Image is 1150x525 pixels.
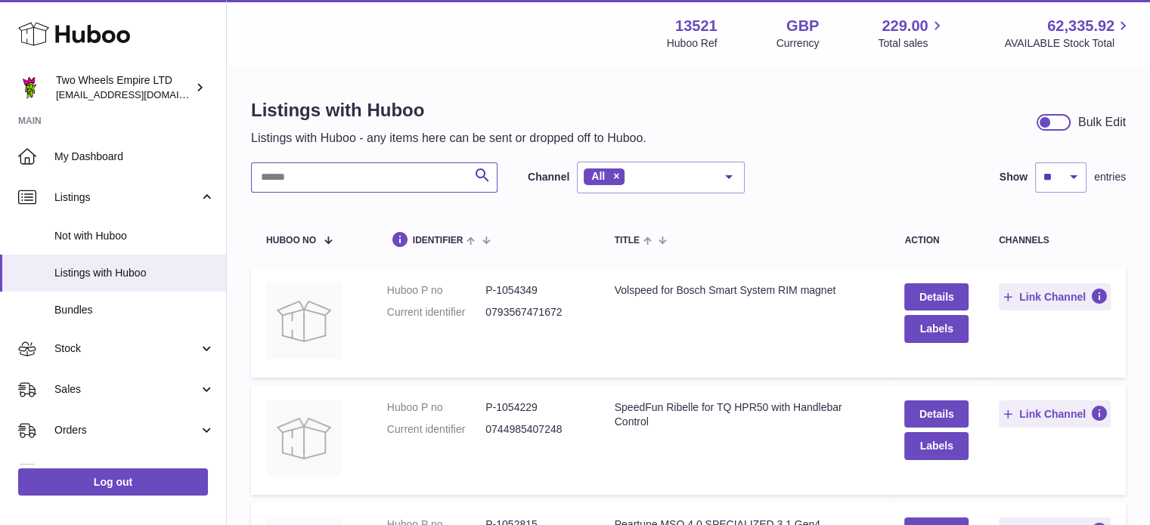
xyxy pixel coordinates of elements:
[1047,16,1114,36] span: 62,335.92
[878,36,945,51] span: Total sales
[266,236,316,246] span: Huboo no
[18,468,208,496] a: Log out
[882,16,928,36] span: 229.00
[266,283,342,359] img: Volspeed for Bosch Smart System RIM magnet
[776,36,820,51] div: Currency
[266,400,342,476] img: SpeedFun Ribelle for TQ HPR50 with Handlebar Control
[904,432,968,459] button: Labels
[999,236,1111,246] div: channels
[387,305,485,320] dt: Current identifier
[999,283,1111,310] button: Link Channel
[54,341,199,356] span: Stock
[786,16,819,36] strong: GBP
[1004,36,1132,51] span: AVAILABLE Stock Total
[54,464,215,478] span: Usage
[54,266,215,280] span: Listings with Huboo
[904,283,968,310] a: Details
[1019,290,1086,304] span: Link Channel
[54,190,199,205] span: Listings
[387,422,485,437] dt: Current identifier
[56,73,192,102] div: Two Wheels Empire LTD
[615,400,875,429] div: SpeedFun Ribelle for TQ HPR50 with Handlebar Control
[54,229,215,243] span: Not with Huboo
[54,150,215,164] span: My Dashboard
[251,130,646,147] p: Listings with Huboo - any items here can be sent or dropped off to Huboo.
[667,36,718,51] div: Huboo Ref
[485,283,584,298] dd: P-1054349
[1000,170,1028,184] label: Show
[387,283,485,298] dt: Huboo P no
[54,303,215,317] span: Bundles
[54,423,199,437] span: Orders
[591,170,605,182] span: All
[54,382,199,397] span: Sales
[615,236,640,246] span: title
[56,88,222,100] span: [EMAIL_ADDRESS][DOMAIN_NAME]
[615,283,875,298] div: Volspeed for Bosch Smart System RIM magnet
[1078,114,1126,131] div: Bulk Edit
[1019,407,1086,421] span: Link Channel
[485,400,584,415] dd: P-1054229
[1094,170,1126,184] span: entries
[904,236,968,246] div: action
[675,16,718,36] strong: 13521
[251,98,646,122] h1: Listings with Huboo
[413,236,463,246] span: identifier
[904,315,968,342] button: Labels
[999,400,1111,428] button: Link Channel
[485,305,584,320] dd: 0793567471672
[18,76,41,99] img: internalAdmin-13521@internal.huboo.com
[485,422,584,437] dd: 0744985407248
[387,400,485,415] dt: Huboo P no
[1004,16,1132,51] a: 62,335.92 AVAILABLE Stock Total
[528,170,569,184] label: Channel
[878,16,945,51] a: 229.00 Total sales
[904,400,968,428] a: Details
